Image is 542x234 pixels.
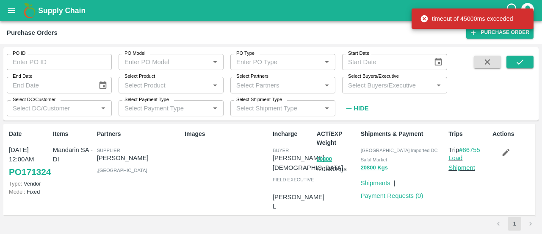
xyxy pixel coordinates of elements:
p: Images [185,130,269,138]
label: Select Payment Type [124,96,169,103]
a: PO171324 [9,164,51,180]
button: Open [210,56,221,68]
p: Incharge [273,130,313,138]
input: Enter PO ID [7,54,112,70]
label: PO Model [124,50,146,57]
button: Open [210,103,221,114]
a: Load Shipment [448,155,475,171]
span: , [GEOGRAPHIC_DATA] [97,168,147,173]
label: Select DC/Customer [13,96,55,103]
input: Select Shipment Type [233,103,319,114]
label: Start Date [348,50,369,57]
span: buyer [273,148,289,153]
input: Select Partners [233,79,319,90]
input: Start Date [342,54,427,70]
button: Open [321,56,332,68]
input: Select Payment Type [121,103,196,114]
input: Select Product [121,79,207,90]
div: | [390,175,395,188]
input: Enter PO Model [121,56,196,68]
p: Fixed [9,188,50,196]
button: page 1 [508,217,521,231]
button: Choose date [95,77,111,93]
label: Select Product [124,73,155,80]
div: timeout of 45000ms exceeded [420,11,513,26]
a: #86755 [459,147,480,153]
span: Model: [9,189,25,195]
p: Trips [448,130,489,138]
div: Purchase Orders [7,27,58,38]
a: Shipments [361,180,390,186]
button: Open [98,103,109,114]
a: Supply Chain [38,5,505,17]
p: Vendor [9,180,50,188]
b: Supply Chain [38,6,86,15]
p: [PERSON_NAME] L [273,192,324,211]
label: End Date [13,73,32,80]
button: Open [433,80,444,91]
p: [PERSON_NAME][DEMOGRAPHIC_DATA] [273,153,343,172]
p: ACT/EXP Weight [317,130,357,147]
p: Partners [97,130,182,138]
label: Select Partners [236,73,268,80]
strong: Hide [354,105,368,112]
a: Purchase Order [466,26,534,39]
label: PO Type [236,50,254,57]
span: field executive [273,177,314,182]
button: open drawer [2,1,21,20]
button: Hide [342,101,371,116]
img: logo [21,2,38,19]
div: account of current user [520,2,535,20]
p: / 20800 Kgs [317,154,357,174]
label: Select Shipment Type [236,96,282,103]
button: 20800 Kgs [361,163,388,173]
input: End Date [7,77,91,93]
span: Supplier [97,148,120,153]
p: Shipments & Payment [361,130,445,138]
label: PO ID [13,50,25,57]
p: Trip [448,145,489,155]
p: Actions [492,130,533,138]
span: [GEOGRAPHIC_DATA] Imported DC - Safal Market [361,148,441,162]
a: Payment Requests (0) [361,192,423,199]
p: Items [53,130,94,138]
button: Choose date [430,54,446,70]
p: [DATE] 12:00AM [9,145,50,164]
button: Open [210,80,221,91]
label: Select Buyers/Executive [348,73,399,80]
input: Select DC/Customer [9,103,95,114]
button: Open [321,103,332,114]
input: Enter PO Type [233,56,308,68]
p: Date [9,130,50,138]
input: Select Buyers/Executive [345,79,431,90]
p: Mandarin SA -DI [53,145,94,164]
nav: pagination navigation [490,217,539,231]
button: Open [321,80,332,91]
button: 20800 [317,155,332,164]
div: customer-support [505,3,520,18]
p: [PERSON_NAME] [97,153,182,163]
span: Type: [9,180,22,187]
